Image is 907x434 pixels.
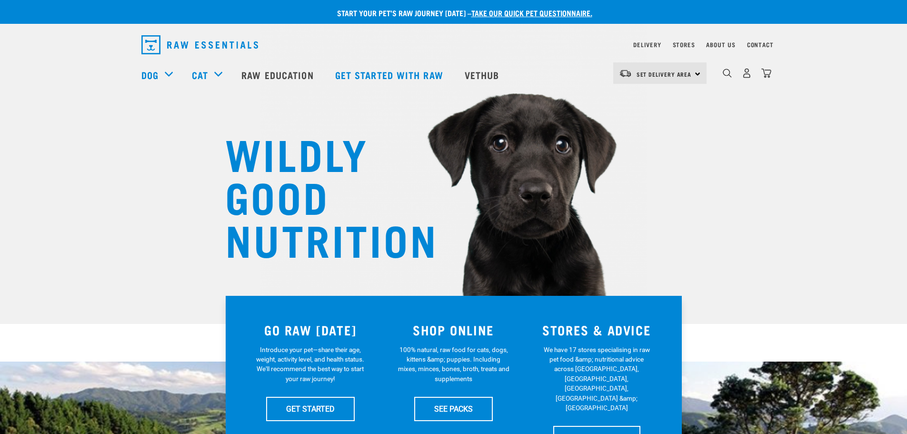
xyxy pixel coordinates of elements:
[388,323,519,337] h3: SHOP ONLINE
[633,43,661,46] a: Delivery
[232,56,325,94] a: Raw Education
[254,345,366,384] p: Introduce your pet—share their age, weight, activity level, and health status. We'll recommend th...
[706,43,735,46] a: About Us
[326,56,455,94] a: Get started with Raw
[531,323,663,337] h3: STORES & ADVICE
[637,72,692,76] span: Set Delivery Area
[742,68,752,78] img: user.png
[245,323,377,337] h3: GO RAW [DATE]
[398,345,509,384] p: 100% natural, raw food for cats, dogs, kittens &amp; puppies. Including mixes, minces, bones, bro...
[141,68,159,82] a: Dog
[414,397,493,421] a: SEE PACKS
[747,43,774,46] a: Contact
[619,69,632,78] img: van-moving.png
[761,68,771,78] img: home-icon@2x.png
[225,131,416,260] h1: WILDLY GOOD NUTRITION
[134,31,774,58] nav: dropdown navigation
[455,56,511,94] a: Vethub
[673,43,695,46] a: Stores
[471,10,592,15] a: take our quick pet questionnaire.
[192,68,208,82] a: Cat
[723,69,732,78] img: home-icon-1@2x.png
[141,35,258,54] img: Raw Essentials Logo
[541,345,653,413] p: We have 17 stores specialising in raw pet food &amp; nutritional advice across [GEOGRAPHIC_DATA],...
[266,397,355,421] a: GET STARTED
